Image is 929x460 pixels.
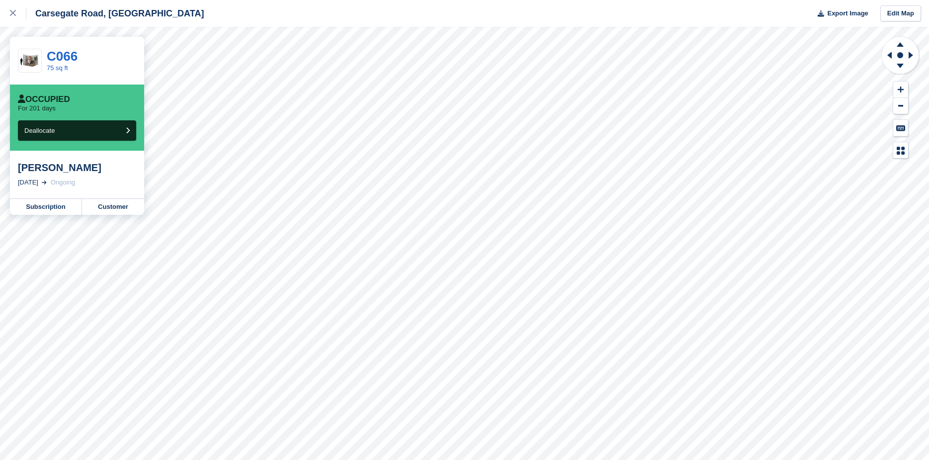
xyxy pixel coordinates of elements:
[10,199,82,215] a: Subscription
[42,181,47,184] img: arrow-right-light-icn-cde0832a797a2874e46488d9cf13f60e5c3a73dbe684e267c42b8395dfbc2abf.svg
[812,5,868,22] button: Export Image
[893,142,908,159] button: Map Legend
[26,7,204,19] div: Carsegate Road, [GEOGRAPHIC_DATA]
[893,98,908,114] button: Zoom Out
[18,52,41,70] img: 64-sqft-unit.jpg
[18,120,136,141] button: Deallocate
[24,127,55,134] span: Deallocate
[18,162,136,174] div: [PERSON_NAME]
[47,49,78,64] a: C066
[18,94,70,104] div: Occupied
[18,104,56,112] p: For 201 days
[880,5,921,22] a: Edit Map
[18,178,38,187] div: [DATE]
[82,199,144,215] a: Customer
[47,64,68,72] a: 75 sq ft
[893,120,908,136] button: Keyboard Shortcuts
[827,8,868,18] span: Export Image
[51,178,75,187] div: Ongoing
[893,82,908,98] button: Zoom In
